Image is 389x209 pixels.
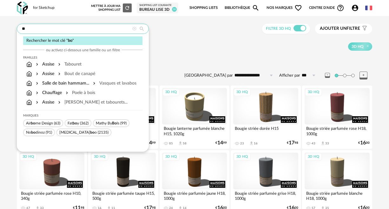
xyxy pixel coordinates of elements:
img: svg+xml;base64,PHN2ZyB3aWR0aD0iMTYiIGhlaWdodD0iMTciIHZpZXdCb3g9IjAgMCAxNiAxNyIgZmlsbD0ibm9uZSIgeG... [26,61,32,67]
span: Fat y [68,121,79,125]
div: Shopping List courante [139,4,176,7]
img: svg+xml;base64,PHN2ZyB3aWR0aD0iMTYiIGhlaWdodD0iMTYiIHZpZXdCb3g9IjAgMCAxNiAxNiIgZmlsbD0ibm9uZSIgeG... [35,80,40,86]
span: [MEDICAL_DATA] o [59,130,97,134]
a: 3D HQ Bougie striée dorée H15 23 Download icon 16 €1798 [231,85,301,149]
div: 3D HQ [234,153,251,161]
div: Bougie striée dorée H15 [233,124,298,137]
span: Nos marques [267,1,302,15]
span: 17 [289,141,294,145]
div: Bougie striée parfumée grise H18, 1000g [233,189,298,202]
div: Chauffage [35,90,62,96]
span: bo [31,130,36,134]
div: Bougie striée parfumée blanche H18, 1000g [305,189,370,202]
span: 3D HQ [352,44,364,49]
div: 16 [254,142,258,145]
div: € 00 [358,141,370,145]
label: Afficher par [279,73,300,78]
div: Bougie striée parfumée taupe H15, 500g [91,189,156,202]
span: Heart Outline icon [294,4,302,12]
span: Download icon [178,141,183,146]
span: 18 [172,7,177,12]
span: 14 [146,141,152,145]
div: € 99 [144,141,156,145]
div: € 98 [287,141,298,145]
img: svg+xml;base64,PHN2ZyB3aWR0aD0iMTYiIGhlaWdodD0iMTYiIHZpZXdCb3g9IjAgMCAxNiAxNiIgZmlsbD0ibm9uZSIgeG... [35,71,40,77]
div: Bureau Lise 3D [139,7,176,12]
div: 3D HQ [20,153,37,161]
label: [GEOGRAPHIC_DATA] par [184,73,233,78]
span: Download icon [249,141,254,146]
span: Magnify icon [252,4,260,12]
span: Refresh icon [124,6,130,9]
div: 3D HQ [305,88,322,96]
img: svg+xml;base64,PHN2ZyB3aWR0aD0iMTYiIGhlaWdodD0iMTciIHZpZXdCb3g9IjAgMCAxNiAxNyIgZmlsbD0ibm9uZSIgeG... [26,90,32,96]
div: 3D HQ [305,153,322,161]
img: svg+xml;base64,PHN2ZyB3aWR0aD0iMTYiIGhlaWdodD0iMTciIHZpZXdCb3g9IjAgMCAxNiAxNyIgZmlsbD0ibm9uZSIgeG... [26,99,32,105]
img: svg+xml;base64,PHN2ZyB3aWR0aD0iMTYiIGhlaWdodD0iMTciIHZpZXdCb3g9IjAgMCAxNiAxNyIgZmlsbD0ibm9uZSIgeG... [26,80,32,86]
div: € 99 [215,141,227,145]
a: Shopping List courante Bureau Lise 3D 18 [139,4,176,12]
span: Bo [112,121,117,125]
a: Shopping Lists [189,1,218,15]
div: for Sketchup [33,5,55,10]
span: (99) [120,121,127,125]
div: 3D HQ [91,153,108,161]
span: No dinoz [26,130,45,134]
div: Bougie lanterne parfumée blanche H15, 1020g [162,124,227,137]
div: Rechercher le mot clé " " [23,36,142,45]
span: (362) [80,121,89,125]
button: Ajouter unfiltre Filter icon [315,24,372,34]
span: filtre [320,26,360,31]
img: fr [365,4,372,11]
span: bo [31,121,35,125]
div: Assise [35,99,54,105]
div: 71 résultats [17,64,372,70]
span: Mathy By ls [96,121,119,125]
span: Air rne Design [26,121,53,125]
div: Bougie striée parfumée rose H18, 1000g [305,124,370,137]
div: Marques [23,114,142,117]
div: Mettre à jour ma Shopping List [91,3,132,12]
span: bo [73,121,77,125]
span: 14 [217,141,223,145]
a: BibliothèqueMagnify icon [225,1,260,15]
img: OXP [17,2,28,15]
span: Account Circle icon [351,4,362,12]
span: (2135) [98,130,109,134]
span: 16 [360,141,366,145]
img: svg+xml;base64,PHN2ZyB3aWR0aD0iMTYiIGhlaWdodD0iMTYiIHZpZXdCb3g9IjAgMCAxNiAxNiIgZmlsbD0ibm9uZSIgeG... [35,90,40,96]
img: svg+xml;base64,PHN2ZyB3aWR0aD0iMTYiIGhlaWdodD0iMTciIHZpZXdCb3g9IjAgMCAxNiAxNyIgZmlsbD0ibm9uZSIgeG... [26,71,32,77]
div: 58 [183,142,187,145]
div: 23 [240,142,244,145]
div: 85 [169,142,173,145]
a: 3D HQ Bougie lanterne parfumée blanche H15, 1020g 85 Download icon 58 €1499 [160,85,230,149]
div: Assise [35,71,54,77]
span: Ajouter un [320,26,346,31]
div: 3D HQ [162,153,180,161]
div: 3D HQ [234,88,251,96]
img: svg+xml;base64,PHN2ZyB3aWR0aD0iMTYiIGhlaWdodD0iMTYiIHZpZXdCb3g9IjAgMCAxNiAxNiIgZmlsbD0ibm9uZSIgeG... [35,61,40,67]
span: Download icon [320,141,325,146]
div: Bougie striée parfumée jaune H18, 1000g [162,189,227,202]
span: (91) [46,130,52,134]
span: Filtre 3D HQ [266,27,291,30]
span: Centre d'aideHelp Circle Outline icon [309,4,344,12]
div: 33 [325,142,329,145]
div: Salle de bain hammam... [35,80,89,86]
span: Filter icon [360,26,367,31]
span: bo [90,130,95,134]
span: Account Circle icon [351,4,359,12]
span: bo [68,39,72,42]
div: Assise [35,61,54,67]
div: Bougie striée parfumée rose H10, 340g [19,189,84,202]
img: svg+xml;base64,PHN2ZyB3aWR0aD0iMTYiIGhlaWdodD0iMTYiIHZpZXdCb3g9IjAgMCAxNiAxNiIgZmlsbD0ibm9uZSIgeG... [35,99,40,105]
div: 43 [312,142,315,145]
div: 3D HQ [162,88,180,96]
div: Familles [23,56,142,60]
span: Help Circle Outline icon [337,4,344,12]
span: ou activez ci-dessous une famille ou un filtre [46,47,120,53]
a: 3D HQ Bougie striée parfumée rose H18, 1000g 43 Download icon 33 €1600 [302,85,372,149]
span: (63) [54,121,60,125]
